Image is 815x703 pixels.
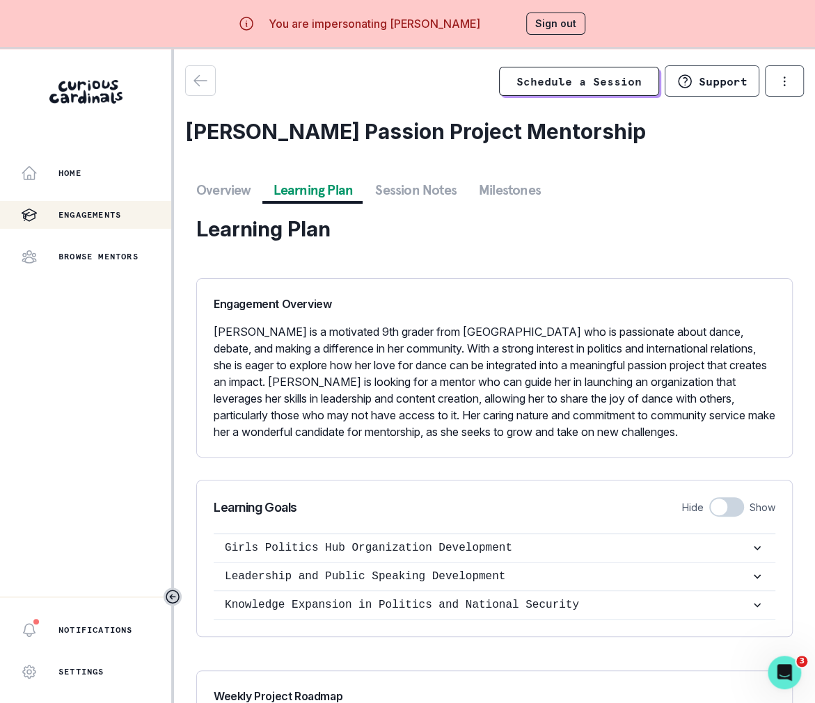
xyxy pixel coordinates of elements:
p: Settings [58,666,104,677]
span: 3 [796,656,807,667]
p: Girls Politics Hub Organization Development [225,540,750,556]
button: Session Notes [364,177,468,202]
p: Learning Goals [214,498,297,517]
button: Overview [185,177,262,202]
p: Notifications [58,624,133,636]
div: Learning Plan [196,213,793,245]
p: Home [58,168,81,179]
button: Learning Plan [262,177,365,202]
p: Engagement Overview [214,296,775,312]
iframe: Intercom live chat [768,656,801,689]
p: You are impersonating [PERSON_NAME] [269,15,480,32]
button: Knowledge Expansion in Politics and National Security [214,591,775,619]
p: Engagements [58,209,121,220]
button: Leadership and Public Speaking Development [214,563,775,590]
p: Show [750,500,775,515]
button: Toggle sidebar [164,588,182,606]
p: Browse Mentors [58,251,139,262]
p: Knowledge Expansion in Politics and National Security [225,597,750,613]
button: Girls Politics Hub Organization Development [214,534,775,562]
button: options [765,65,804,97]
h2: [PERSON_NAME] Passion Project Mentorship [185,119,804,144]
button: Support [665,65,759,97]
button: Milestones [468,177,552,202]
img: Curious Cardinals Logo [49,80,122,104]
a: Schedule a Session [499,67,659,96]
button: Sign out [526,13,585,35]
p: Hide [682,500,704,515]
p: Leadership and Public Speaking Development [225,568,750,585]
p: Support [699,74,747,88]
p: [PERSON_NAME] is a motivated 9th grader from [GEOGRAPHIC_DATA] who is passionate about dance, deb... [214,323,775,440]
